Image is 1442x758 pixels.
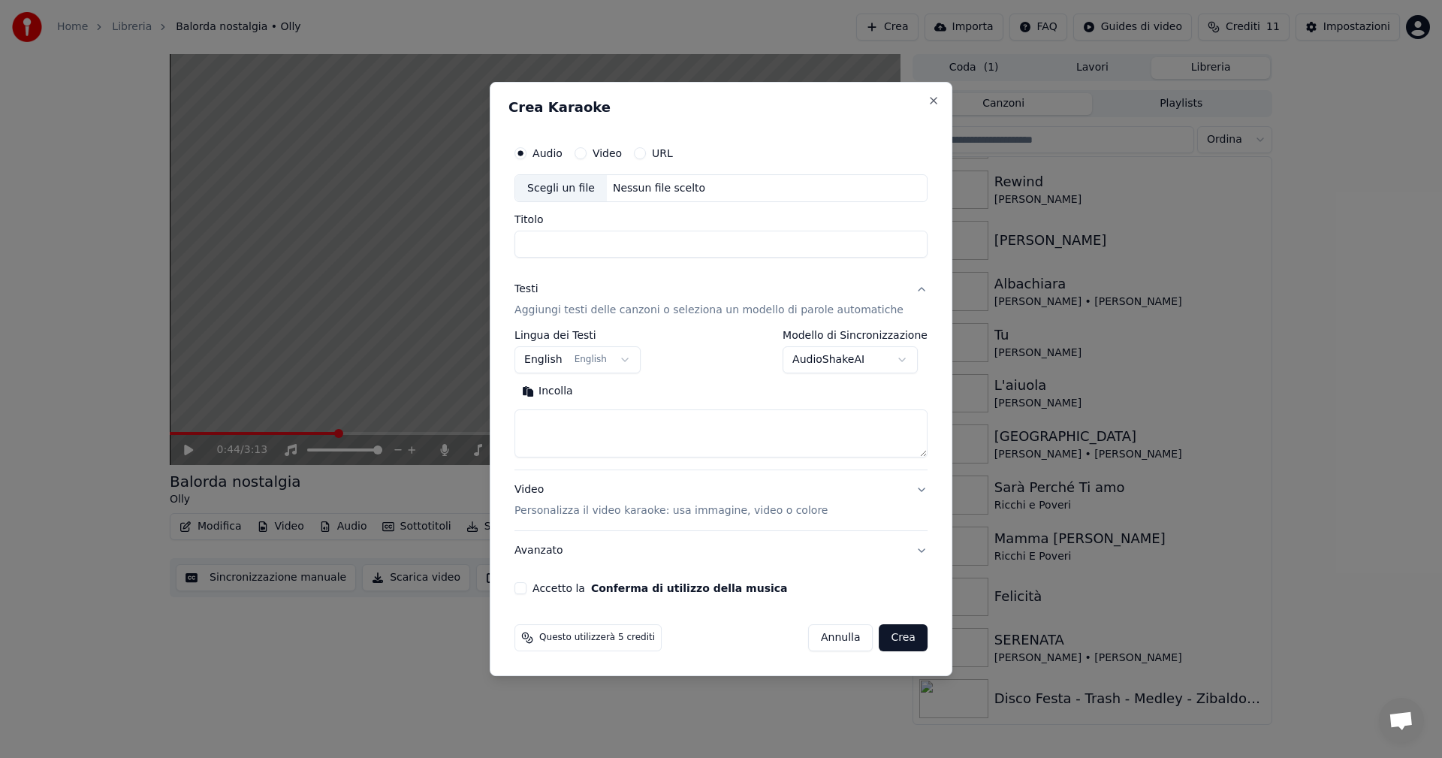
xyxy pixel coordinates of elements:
[879,624,928,651] button: Crea
[783,331,928,341] label: Modello di Sincronizzazione
[532,148,563,159] label: Audio
[514,483,828,519] div: Video
[514,331,928,470] div: TestiAggiungi testi delle canzoni o seleziona un modello di parole automatiche
[514,282,538,297] div: Testi
[539,632,655,644] span: Questo utilizzerà 5 crediti
[514,380,581,404] button: Incolla
[514,270,928,331] button: TestiAggiungi testi delle canzoni o seleziona un modello di parole automatiche
[607,181,711,196] div: Nessun file scelto
[514,331,641,341] label: Lingua dei Testi
[808,624,873,651] button: Annulla
[515,175,607,202] div: Scegli un file
[514,304,904,319] p: Aggiungi testi delle canzoni o seleziona un modello di parole automatiche
[514,215,928,225] label: Titolo
[593,148,622,159] label: Video
[514,503,828,518] p: Personalizza il video karaoke: usa immagine, video o colore
[532,583,787,593] label: Accetto la
[591,583,788,593] button: Accetto la
[652,148,673,159] label: URL
[514,471,928,531] button: VideoPersonalizza il video karaoke: usa immagine, video o colore
[514,531,928,570] button: Avanzato
[508,101,934,114] h2: Crea Karaoke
